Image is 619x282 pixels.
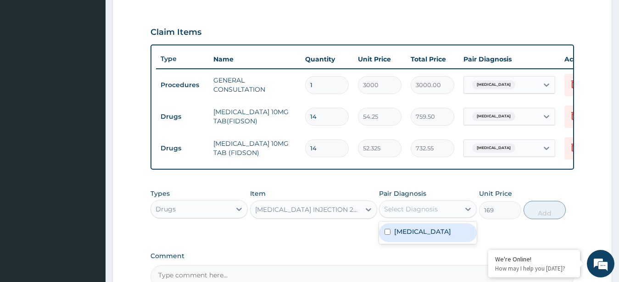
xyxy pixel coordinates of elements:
[151,190,170,198] label: Types
[151,5,173,27] div: Minimize live chat window
[560,50,606,68] th: Actions
[250,189,266,198] label: Item
[209,134,301,162] td: [MEDICAL_DATA] 10MG TAB (FIDSON)
[156,140,209,157] td: Drugs
[156,205,176,214] div: Drugs
[524,201,566,219] button: Add
[5,186,175,218] textarea: Type your message and hit 'Enter'
[472,112,515,121] span: [MEDICAL_DATA]
[353,50,406,68] th: Unit Price
[301,50,353,68] th: Quantity
[156,50,209,67] th: Type
[379,189,426,198] label: Pair Diagnosis
[472,144,515,153] span: [MEDICAL_DATA]
[209,103,301,130] td: [MEDICAL_DATA] 10MG TAB(FIDSON)
[156,77,209,94] td: Procedures
[472,80,515,89] span: [MEDICAL_DATA]
[151,252,574,260] label: Comment
[479,189,512,198] label: Unit Price
[394,227,451,236] label: [MEDICAL_DATA]
[151,28,201,38] h3: Claim Items
[209,71,301,99] td: GENERAL CONSULTATION
[406,50,459,68] th: Total Price
[255,205,361,214] div: [MEDICAL_DATA] INJECTION 2ML AMP
[53,83,127,176] span: We're online!
[495,255,573,263] div: We're Online!
[495,265,573,272] p: How may I help you today?
[48,51,154,63] div: Chat with us now
[209,50,301,68] th: Name
[156,108,209,125] td: Drugs
[384,205,438,214] div: Select Diagnosis
[17,46,37,69] img: d_794563401_company_1708531726252_794563401
[459,50,560,68] th: Pair Diagnosis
